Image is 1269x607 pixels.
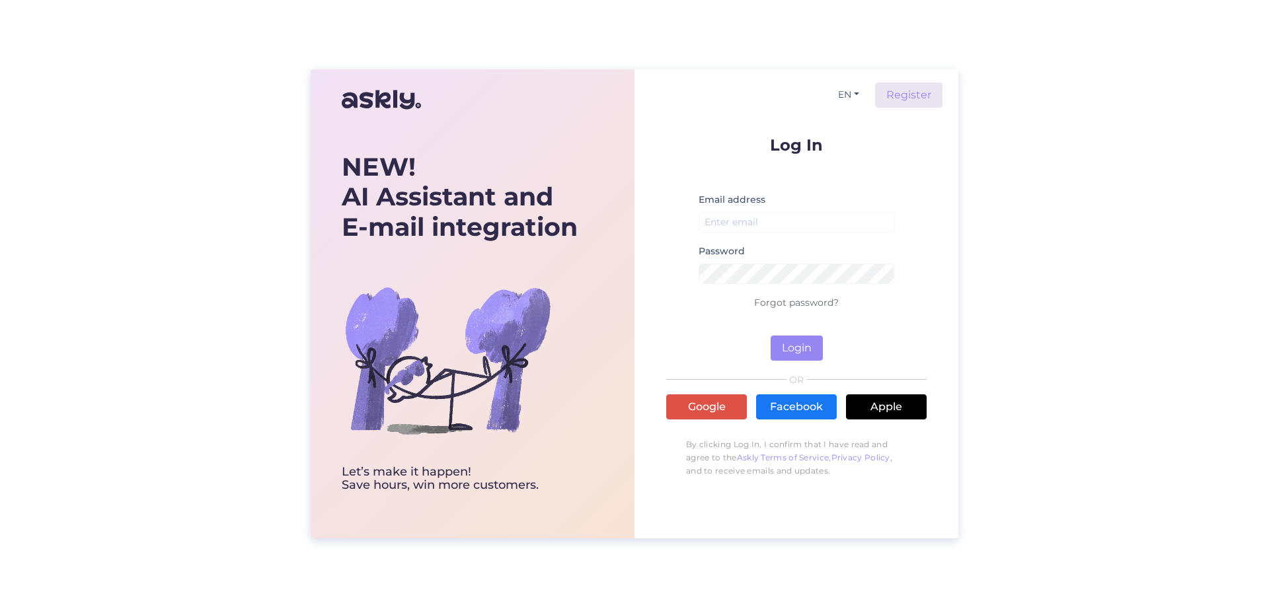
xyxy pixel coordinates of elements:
[833,85,865,104] button: EN
[737,452,829,462] a: Askly Terms of Service
[342,152,578,242] div: AI Assistant and E-mail integration
[342,466,578,492] div: Let’s make it happen! Save hours, win more customers.
[342,151,416,182] b: NEW!
[756,394,837,419] a: Facebook
[787,375,806,384] span: OR
[666,137,927,153] p: Log In
[699,212,894,232] input: Enter email
[342,84,421,116] img: Askly
[754,297,839,308] a: Forgot password?
[771,336,823,361] button: Login
[342,254,553,466] img: bg-askly
[875,83,942,108] a: Register
[831,452,890,462] a: Privacy Policy
[846,394,927,419] a: Apple
[699,244,745,258] label: Password
[666,394,747,419] a: Google
[699,193,765,207] label: Email address
[666,431,927,484] p: By clicking Log In, I confirm that I have read and agree to the , , and to receive emails and upd...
